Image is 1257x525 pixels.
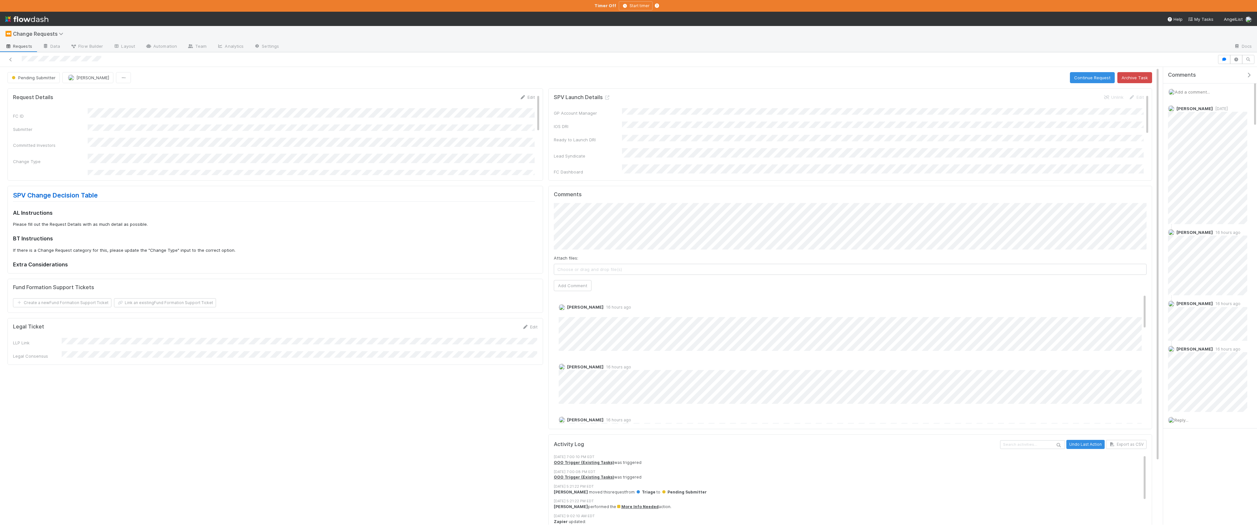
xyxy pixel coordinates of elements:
[249,42,284,52] a: Settings
[13,339,62,346] div: LLP Link
[661,490,707,494] span: Pending Submitter
[13,324,44,330] h5: Legal Ticket
[567,364,603,369] span: [PERSON_NAME]
[554,264,1146,275] span: Choose or drag and drop file(s)
[5,31,12,36] span: ⏪
[13,284,94,291] h5: Fund Formation Support Tickets
[13,210,535,216] h3: AL Instructions
[1174,417,1188,423] span: Reply...
[1176,346,1213,352] span: [PERSON_NAME]
[13,247,535,254] p: If there is a Change Request category for this, please update the "Change Type" input to the corr...
[1213,230,1240,235] span: 16 hours ago
[114,298,216,307] button: Link an existingFund Formation Support Ticket
[70,43,103,49] span: Flow Builder
[603,365,631,369] span: 16 hours ago
[554,441,999,448] h5: Activity Log
[554,454,1147,460] div: [DATE] 7:00:10 PM EDT
[37,42,65,52] a: Data
[554,191,1147,198] h5: Comments
[619,1,653,10] button: Start timer
[5,14,48,25] img: logo-inverted-e16ddd16eac7371096b0.svg
[554,123,622,130] div: IOS DRI
[554,504,1147,510] div: performed the action.
[554,110,622,116] div: GP Account Manager
[1168,417,1174,423] img: avatar_b18de8e2-1483-4e81-aa60-0a3d21592880.png
[554,460,1147,466] div: was triggered
[1176,301,1213,306] span: [PERSON_NAME]
[1103,95,1124,100] a: Unlink
[1070,72,1115,83] button: Continue Request
[520,95,535,100] a: Edit
[559,364,565,370] img: avatar_9d20afb4-344c-4512-8880-fee77f5fe71b.png
[554,469,1147,475] div: [DATE] 7:00:08 PM EDT
[554,504,588,509] strong: [PERSON_NAME]
[554,498,1147,504] div: [DATE] 5:21:22 PM EDT
[140,42,182,52] a: Automation
[13,158,88,165] div: Change Type
[1176,230,1213,235] span: [PERSON_NAME]
[1245,16,1252,23] img: avatar_b18de8e2-1483-4e81-aa60-0a3d21592880.png
[1213,106,1228,111] span: [DATE]
[182,42,212,52] a: Team
[1213,301,1240,306] span: 16 hours ago
[616,504,659,509] a: More Info Needed
[554,519,568,524] strong: Zapier
[1167,16,1183,22] div: Help
[594,3,616,8] strong: Timer Off
[1168,72,1196,78] span: Comments
[13,142,88,148] div: Committed Investors
[13,126,88,133] div: Submitter
[554,489,1147,495] div: moved this request from to
[554,153,622,159] div: Lead Syndicate
[1168,229,1174,236] img: avatar_9d20afb4-344c-4512-8880-fee77f5fe71b.png
[554,255,578,261] label: Attach files:
[1066,440,1105,449] button: Undo Last Action
[76,75,109,80] span: [PERSON_NAME]
[13,221,535,228] p: Please fill out the Request Details with as much detail as possible.
[1168,346,1174,352] img: avatar_b18de8e2-1483-4e81-aa60-0a3d21592880.png
[1117,72,1152,83] button: Archive Task
[603,305,631,310] span: 16 hours ago
[7,72,60,83] button: Pending Submitter
[1213,347,1240,352] span: 16 hours ago
[13,94,53,101] h5: Request Details
[1129,95,1144,100] a: Edit
[13,113,88,119] div: FC ID
[554,475,614,480] a: OOO Trigger (Existing Tasks)
[212,42,249,52] a: Analytics
[554,169,622,175] div: FC Dashboard
[68,74,74,81] img: avatar_b18de8e2-1483-4e81-aa60-0a3d21592880.png
[13,298,111,307] button: Create a newFund Formation Support Ticket
[5,43,32,49] span: Requests
[13,191,98,199] a: SPV Change Decision Table
[559,304,565,311] img: avatar_b18de8e2-1483-4e81-aa60-0a3d21592880.png
[554,474,1147,480] div: was triggered
[1106,440,1147,449] button: Export as CSV
[1168,105,1174,112] img: avatar_b18de8e2-1483-4e81-aa60-0a3d21592880.png
[567,304,603,310] span: [PERSON_NAME]
[1229,42,1257,52] a: Docs
[636,490,655,494] span: Triage
[554,94,611,101] h5: SPV Launch Details
[13,261,535,268] h3: Extra Considerations
[554,460,614,465] a: OOO Trigger (Existing Tasks)
[1224,17,1243,22] span: AngelList
[1188,17,1213,22] span: My Tasks
[554,513,1147,519] div: [DATE] 9:02:10 AM EDT
[1188,16,1213,22] a: My Tasks
[522,324,538,329] a: Edit
[554,136,622,143] div: Ready to Launch DRI
[559,416,565,423] img: avatar_9d20afb4-344c-4512-8880-fee77f5fe71b.png
[1175,89,1210,95] span: Add a comment...
[13,31,67,37] span: Change Requests
[10,75,56,80] span: Pending Submitter
[554,490,588,494] strong: [PERSON_NAME]
[62,72,113,83] button: [PERSON_NAME]
[1000,440,1065,449] input: Search activities...
[65,42,108,52] a: Flow Builder
[1176,106,1213,111] span: [PERSON_NAME]
[554,280,591,291] button: Add Comment
[13,353,62,359] div: Legal Consensus
[554,484,1147,489] div: [DATE] 5:21:22 PM EDT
